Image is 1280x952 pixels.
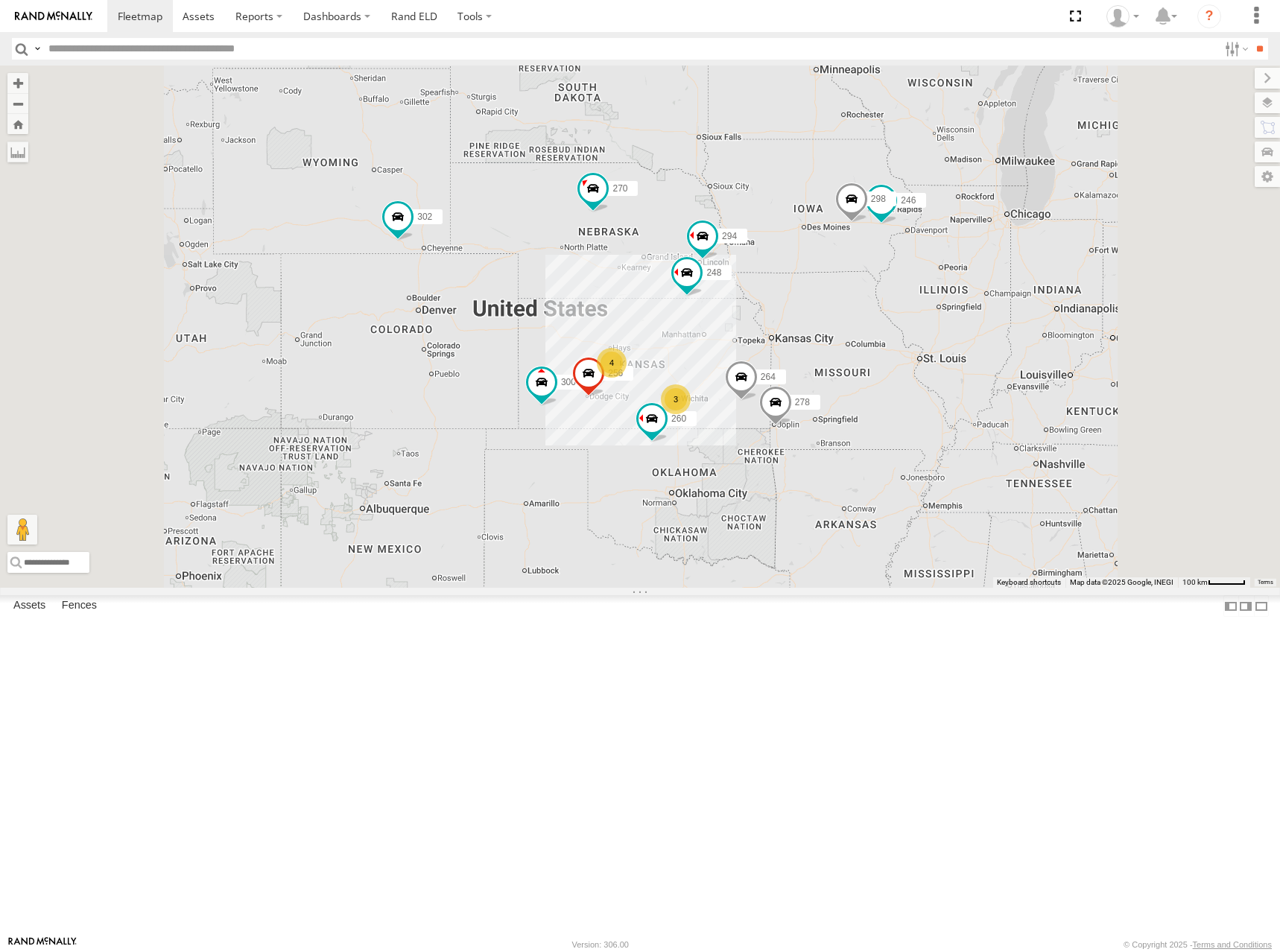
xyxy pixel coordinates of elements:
[997,577,1061,588] button: Keyboard shortcuts
[1258,579,1273,585] a: Terms (opens in new tab)
[31,38,43,60] label: Search Query
[8,937,77,952] a: Visit our Website
[1193,940,1272,949] a: Terms and Conditions
[7,93,28,114] button: Zoom out
[417,211,432,221] span: 302
[561,377,576,387] span: 300
[1223,595,1238,617] label: Dock Summary Table to the Left
[795,396,810,407] span: 278
[597,348,627,378] div: 4
[671,413,686,424] span: 260
[7,114,28,134] button: Zoom Home
[761,372,776,382] span: 264
[572,940,629,949] div: Version: 306.00
[15,11,92,22] img: rand-logo.svg
[7,515,37,545] button: Drag Pegman onto the map to open Street View
[6,596,53,617] label: Assets
[612,183,627,193] span: 270
[1219,38,1251,60] label: Search Filter Options
[661,384,691,414] div: 3
[706,267,721,278] span: 248
[901,194,916,205] span: 246
[1182,578,1208,586] span: 100 km
[608,367,623,378] span: 256
[871,193,886,203] span: 298
[1254,595,1269,617] label: Hide Summary Table
[7,73,28,93] button: Zoom in
[722,230,737,241] span: 294
[1178,577,1250,588] button: Map Scale: 100 km per 47 pixels
[1124,940,1272,949] div: © Copyright 2025 -
[1101,5,1144,28] div: Shane Miller
[54,596,104,617] label: Fences
[7,142,28,162] label: Measure
[1255,166,1280,187] label: Map Settings
[1070,578,1173,586] span: Map data ©2025 Google, INEGI
[1197,4,1221,28] i: ?
[1238,595,1253,617] label: Dock Summary Table to the Right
